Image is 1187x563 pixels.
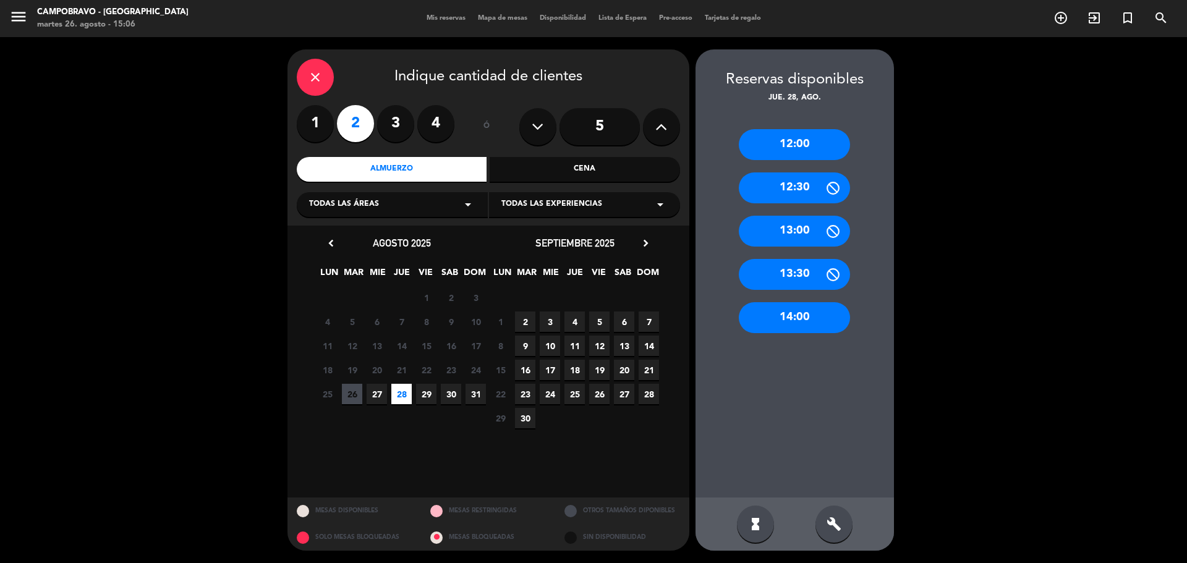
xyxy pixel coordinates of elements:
[589,384,610,404] span: 26
[490,311,511,332] span: 1
[516,265,537,286] span: MAR
[555,524,689,551] div: SIN DISPONIBILIDAD
[367,360,387,380] span: 20
[415,265,436,286] span: VIE
[589,336,610,356] span: 12
[639,384,659,404] span: 28
[564,384,585,404] span: 25
[535,237,615,249] span: septiembre 2025
[515,384,535,404] span: 23
[297,59,680,96] div: Indique cantidad de clientes
[441,311,461,332] span: 9
[699,15,767,22] span: Tarjetas de regalo
[317,384,338,404] span: 25
[490,384,511,404] span: 22
[317,336,338,356] span: 11
[592,15,653,22] span: Lista de Espera
[441,360,461,380] span: 23
[421,497,555,524] div: MESAS RESTRINGIDAS
[639,360,659,380] span: 21
[540,265,561,286] span: MIE
[614,311,634,332] span: 6
[466,384,486,404] span: 31
[319,265,339,286] span: LUN
[391,265,412,286] span: JUE
[653,197,668,212] i: arrow_drop_down
[564,311,585,332] span: 4
[391,360,412,380] span: 21
[564,360,585,380] span: 18
[466,336,486,356] span: 17
[309,198,379,211] span: Todas las áreas
[564,336,585,356] span: 11
[739,216,850,247] div: 13:00
[614,360,634,380] span: 20
[317,360,338,380] span: 18
[421,524,555,551] div: MESAS BLOQUEADAS
[441,336,461,356] span: 16
[653,15,699,22] span: Pre-acceso
[827,517,841,531] i: build
[461,197,475,212] i: arrow_drop_down
[342,336,362,356] span: 12
[492,265,513,286] span: LUN
[287,497,422,524] div: MESAS DISPONIBLES
[555,497,689,524] div: OTROS TAMAÑOS DIPONIBLES
[420,15,472,22] span: Mis reservas
[589,265,609,286] span: VIE
[308,70,323,85] i: close
[1087,11,1102,25] i: exit_to_app
[589,360,610,380] span: 19
[416,336,436,356] span: 15
[515,311,535,332] span: 2
[367,336,387,356] span: 13
[564,265,585,286] span: JUE
[337,105,374,142] label: 2
[490,336,511,356] span: 8
[637,265,657,286] span: DOM
[490,360,511,380] span: 15
[37,6,189,19] div: Campobravo - [GEOGRAPHIC_DATA]
[696,92,894,104] div: jue. 28, ago.
[416,384,436,404] span: 29
[317,311,338,332] span: 4
[391,311,412,332] span: 7
[1053,11,1068,25] i: add_circle_outline
[490,408,511,428] span: 29
[466,311,486,332] span: 10
[540,311,560,332] span: 3
[416,360,436,380] span: 22
[540,360,560,380] span: 17
[391,336,412,356] span: 14
[515,360,535,380] span: 16
[748,517,763,531] i: hourglass_full
[501,198,602,211] span: Todas las experiencias
[377,105,414,142] label: 3
[466,287,486,308] span: 3
[287,524,422,551] div: SOLO MESAS BLOQUEADAS
[441,287,461,308] span: 2
[416,311,436,332] span: 8
[342,384,362,404] span: 26
[589,311,610,332] span: 5
[540,384,560,404] span: 24
[1154,11,1168,25] i: search
[472,15,534,22] span: Mapa de mesas
[696,68,894,92] div: Reservas disponibles
[343,265,364,286] span: MAR
[467,105,507,148] div: ó
[325,237,338,250] i: chevron_left
[464,265,484,286] span: DOM
[739,172,850,203] div: 12:30
[373,237,431,249] span: agosto 2025
[613,265,633,286] span: SAB
[342,311,362,332] span: 5
[416,287,436,308] span: 1
[417,105,454,142] label: 4
[9,7,28,30] button: menu
[9,7,28,26] i: menu
[614,384,634,404] span: 27
[391,384,412,404] span: 28
[466,360,486,380] span: 24
[297,157,487,182] div: Almuerzo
